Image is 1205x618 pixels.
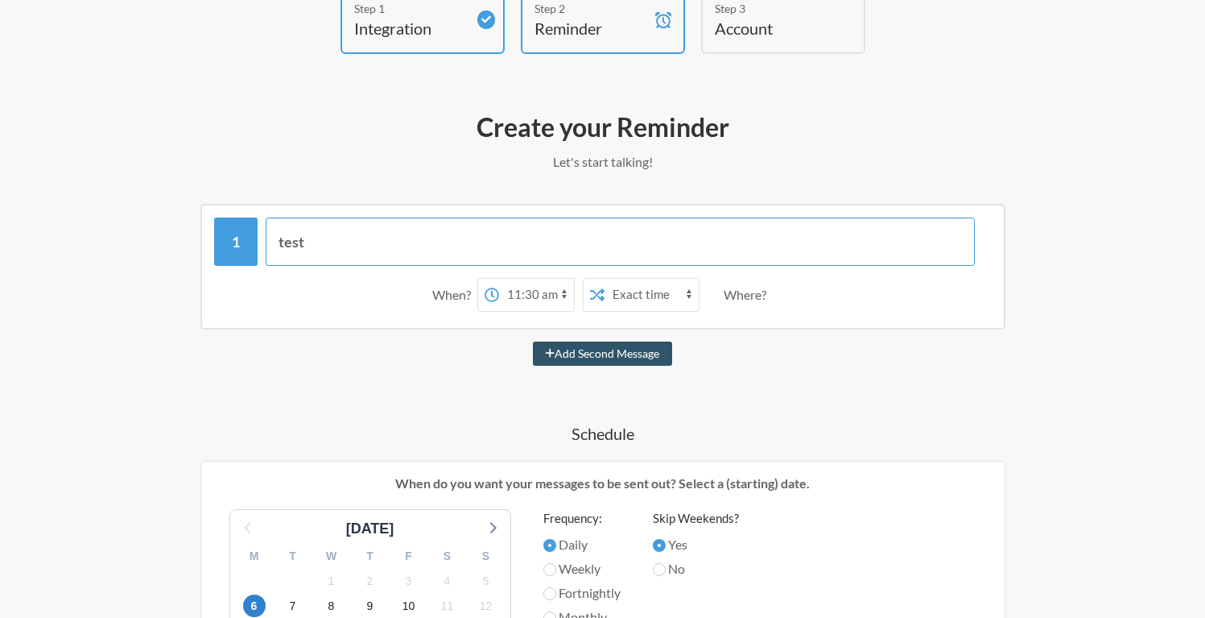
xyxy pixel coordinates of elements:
div: Where? [724,278,773,312]
div: M [235,544,274,569]
div: S [467,544,506,569]
div: S [428,544,467,569]
button: Add Second Message [533,342,672,366]
p: When do you want your messages to be sent out? Select a (starting) date. [213,474,992,493]
h4: Integration [354,17,467,39]
input: No [653,563,666,576]
label: Yes [653,535,739,554]
label: Skip Weekends? [653,509,739,528]
label: Weekly [543,559,621,579]
div: T [351,544,390,569]
span: Monday 10 November 2025 [398,595,420,617]
span: Sunday 9 November 2025 [359,595,382,617]
span: Tuesday 4 November 2025 [436,570,459,592]
label: Daily [543,535,621,554]
input: Message [266,218,975,266]
span: Wednesday 12 November 2025 [475,595,497,617]
span: Saturday 8 November 2025 [320,595,343,617]
h2: Create your Reminder [136,110,1070,144]
p: Let's start talking! [136,152,1070,172]
input: Yes [653,539,666,552]
div: When? [432,278,477,312]
span: Tuesday 11 November 2025 [436,595,459,617]
span: Saturday 1 November 2025 [320,570,343,592]
h4: Reminder [534,17,647,39]
h4: Schedule [136,422,1070,445]
span: Sunday 2 November 2025 [359,570,382,592]
span: Friday 7 November 2025 [282,595,304,617]
label: Fortnightly [543,583,621,603]
span: Monday 3 November 2025 [398,570,420,592]
span: Wednesday 5 November 2025 [475,570,497,592]
label: Frequency: [543,509,621,528]
label: No [653,559,739,579]
input: Daily [543,539,556,552]
input: Fortnightly [543,587,556,600]
input: Weekly [543,563,556,576]
h4: Account [715,17,827,39]
div: [DATE] [340,518,401,540]
div: F [390,544,428,569]
span: Thursday 6 November 2025 [243,595,266,617]
div: T [274,544,312,569]
div: W [312,544,351,569]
